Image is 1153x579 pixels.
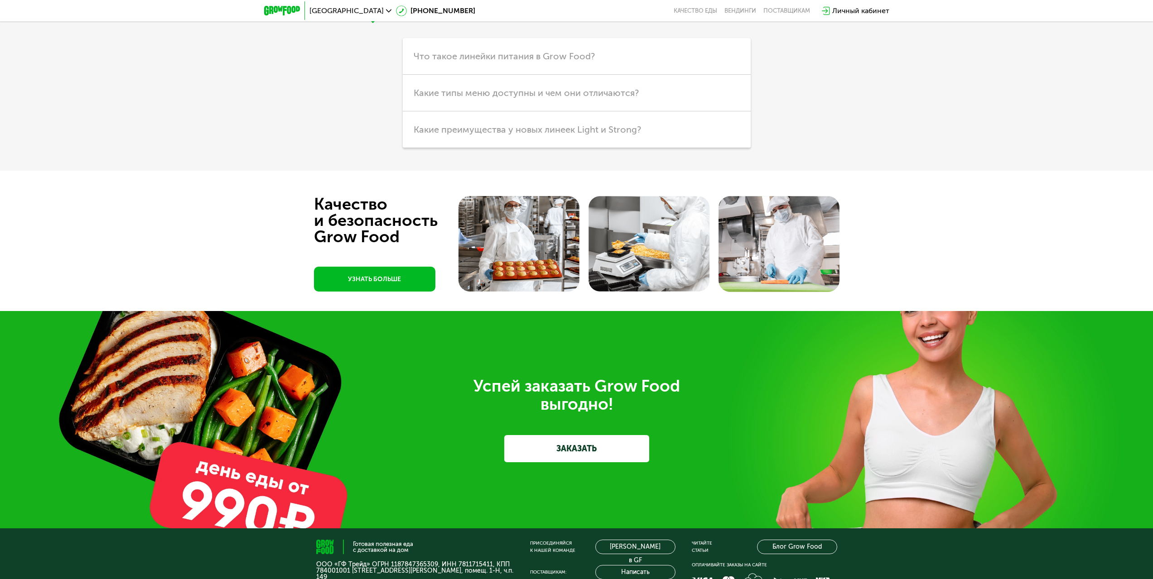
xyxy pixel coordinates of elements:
[757,540,837,554] a: Блог Grow Food
[530,569,566,576] div: Поставщикам:
[504,435,649,462] a: ЗАКАЗАТЬ
[530,540,575,554] div: Присоединяйся к нашей команде
[314,267,435,292] a: УЗНАТЬ БОЛЬШЕ
[314,196,471,245] div: Качество и безопасность Grow Food
[309,7,384,14] span: [GEOGRAPHIC_DATA]
[832,5,889,16] div: Личный кабинет
[396,5,475,16] a: [PHONE_NUMBER]
[323,377,830,413] div: Успей заказать Grow Food выгодно!
[353,541,413,553] div: Готовая полезная еда с доставкой на дом
[724,7,756,14] a: Вендинги
[414,87,639,98] span: Какие типы меню доступны и чем они отличаются?
[414,124,641,135] span: Какие преимущества у новых линеек Light и Strong?
[414,51,595,62] span: Что такое линейки питания в Grow Food?
[692,540,712,554] div: Читайте статьи
[763,7,810,14] div: поставщикам
[595,540,675,554] a: [PERSON_NAME] в GF
[692,561,837,569] div: Оплачивайте заказы на сайте
[674,7,717,14] a: Качество еды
